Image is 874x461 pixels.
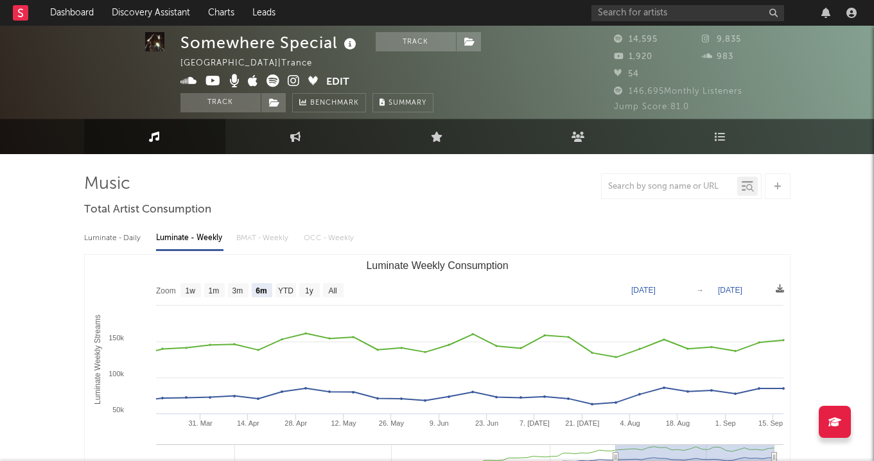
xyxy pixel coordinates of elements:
text: 15. Sep [758,419,783,427]
input: Search for artists [591,5,784,21]
text: 1m [208,286,219,295]
text: 1w [185,286,195,295]
text: 31. Mar [188,419,213,427]
span: 1,920 [614,53,652,61]
div: Luminate - Weekly [156,227,223,249]
div: Somewhere Special [180,32,360,53]
button: Edit [326,74,349,91]
text: 7. [DATE] [519,419,549,427]
text: All [328,286,336,295]
div: [GEOGRAPHIC_DATA] | Trance [180,56,327,71]
text: → [696,286,704,295]
text: 6m [256,286,267,295]
text: 1. Sep [715,419,735,427]
button: Summary [372,93,433,112]
text: 1y [305,286,313,295]
span: 146,695 Monthly Listeners [614,87,742,96]
text: Zoom [156,286,176,295]
span: Summary [389,100,426,107]
span: 983 [702,53,733,61]
span: Benchmark [310,96,359,111]
text: Luminate Weekly Consumption [366,260,508,271]
span: 9,835 [702,35,741,44]
text: 9. Jun [429,419,448,427]
text: 18. Aug [665,419,689,427]
span: Jump Score: 81.0 [614,103,689,111]
text: 14. Apr [236,419,259,427]
text: 50k [112,406,124,413]
span: 54 [614,70,639,78]
text: [DATE] [718,286,742,295]
text: 26. May [378,419,404,427]
text: 28. Apr [284,419,307,427]
input: Search by song name or URL [602,182,737,192]
div: Luminate - Daily [84,227,143,249]
text: YTD [277,286,293,295]
text: 12. May [331,419,356,427]
text: 4. Aug [620,419,640,427]
text: 100k [109,370,124,378]
text: Luminate Weekly Streams [92,315,101,404]
text: 23. Jun [475,419,498,427]
text: 3m [232,286,243,295]
span: Total Artist Consumption [84,202,211,218]
text: 150k [109,334,124,342]
button: Track [376,32,456,51]
button: Track [180,93,261,112]
text: 21. [DATE] [565,419,599,427]
text: [DATE] [631,286,656,295]
a: Benchmark [292,93,366,112]
span: 14,595 [614,35,658,44]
